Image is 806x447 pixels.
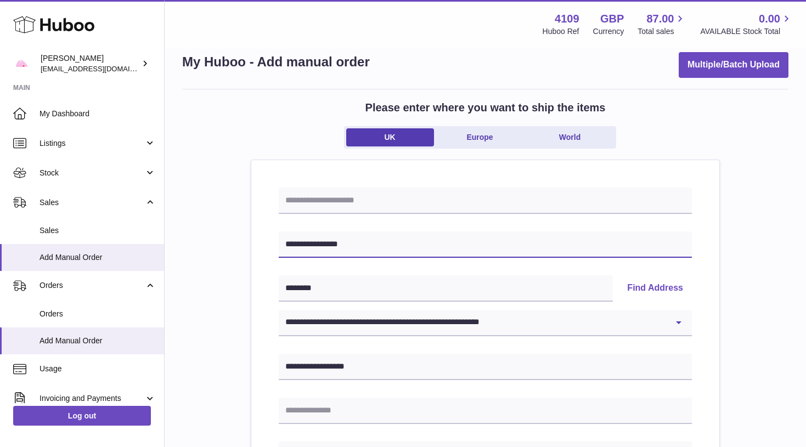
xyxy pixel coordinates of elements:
[555,12,579,26] strong: 4109
[526,128,614,146] a: World
[40,309,156,319] span: Orders
[40,197,144,208] span: Sales
[593,26,624,37] div: Currency
[40,393,144,404] span: Invoicing and Payments
[600,12,624,26] strong: GBP
[40,364,156,374] span: Usage
[13,55,30,72] img: hello@limpetstore.com
[638,12,686,37] a: 87.00 Total sales
[700,12,793,37] a: 0.00 AVAILABLE Stock Total
[618,275,692,302] button: Find Address
[436,128,524,146] a: Europe
[679,52,788,78] button: Multiple/Batch Upload
[40,109,156,119] span: My Dashboard
[365,100,606,115] h2: Please enter where you want to ship the items
[759,12,780,26] span: 0.00
[13,406,151,426] a: Log out
[40,138,144,149] span: Listings
[543,26,579,37] div: Huboo Ref
[346,128,434,146] a: UK
[40,252,156,263] span: Add Manual Order
[638,26,686,37] span: Total sales
[700,26,793,37] span: AVAILABLE Stock Total
[182,53,370,71] h1: My Huboo - Add manual order
[41,53,139,74] div: [PERSON_NAME]
[40,168,144,178] span: Stock
[40,225,156,236] span: Sales
[646,12,674,26] span: 87.00
[40,336,156,346] span: Add Manual Order
[41,64,161,73] span: [EMAIL_ADDRESS][DOMAIN_NAME]
[40,280,144,291] span: Orders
